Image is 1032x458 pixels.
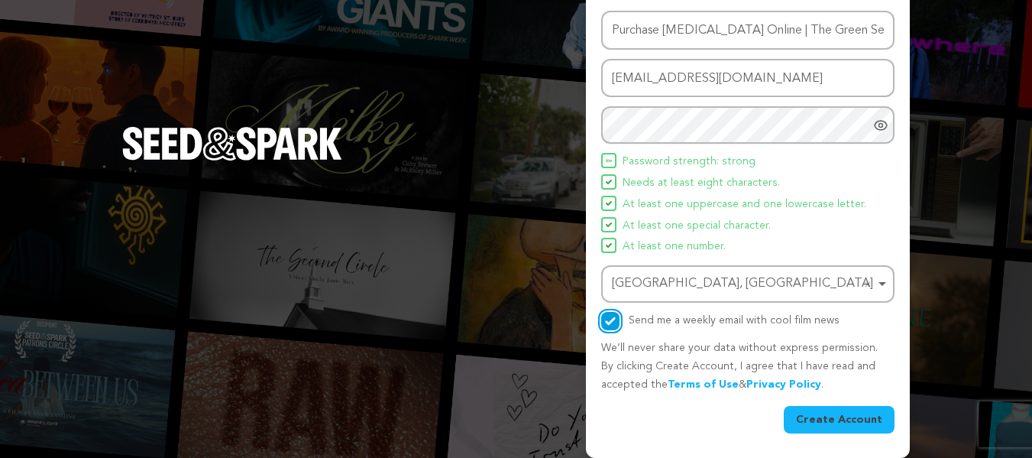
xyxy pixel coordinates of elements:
[601,11,895,50] input: Name
[623,153,755,171] span: Password strength: strong
[629,315,840,326] label: Send me a weekly email with cool film news
[746,379,821,390] a: Privacy Policy
[873,118,888,133] a: Show password as plain text. Warning: this will display your password on the screen.
[860,277,875,292] button: Remove item: 'ChIJ3UyANLR8Xo8Rm6PAIJFFdyw'
[623,217,771,235] span: At least one special character.
[606,242,612,248] img: Seed&Spark Icon
[122,127,342,191] a: Seed&Spark Homepage
[612,273,875,295] div: [GEOGRAPHIC_DATA]‎, [GEOGRAPHIC_DATA]
[784,406,895,434] button: Create Account
[606,179,612,185] img: Seed&Spark Icon
[606,200,612,206] img: Seed&Spark Icon
[606,222,612,228] img: Seed&Spark Icon
[601,59,895,98] input: Email address
[668,379,739,390] a: Terms of Use
[606,158,612,164] img: Seed&Spark Icon
[623,238,726,256] span: At least one number.
[122,127,342,161] img: Seed&Spark Logo
[623,196,866,214] span: At least one uppercase and one lowercase letter.
[601,339,895,394] p: We’ll never share your data without express permission. By clicking Create Account, I agree that ...
[623,174,780,193] span: Needs at least eight characters.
